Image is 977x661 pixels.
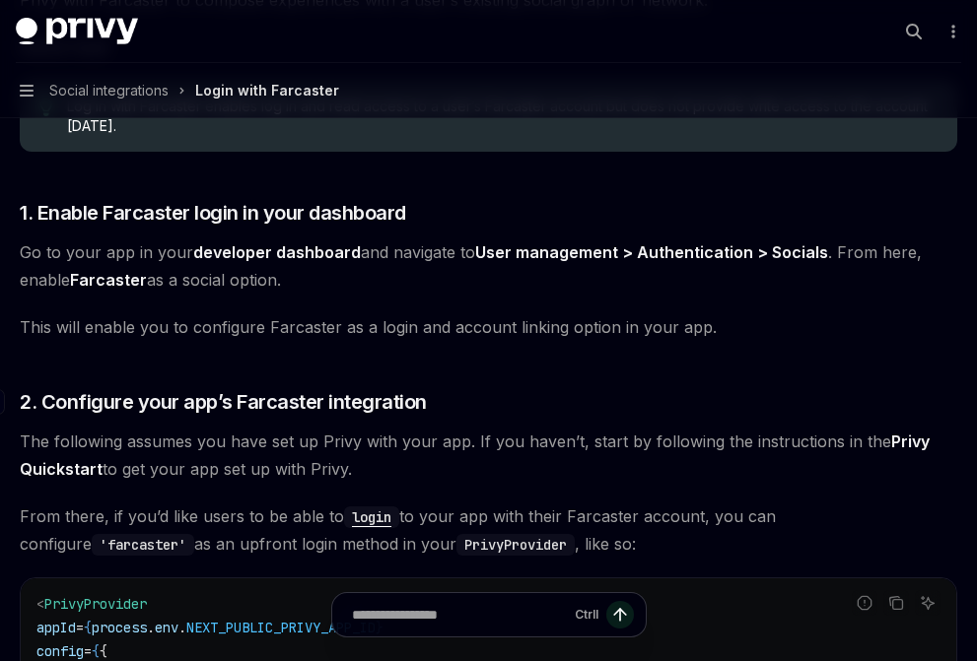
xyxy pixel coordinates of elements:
button: Open search [898,16,930,47]
a: developer dashboard [193,242,361,263]
span: 2. Configure your app’s Farcaster integration [20,388,427,416]
span: Social integrations [49,79,169,102]
code: 'farcaster' [92,534,194,556]
a: login [344,506,399,526]
button: More actions [942,18,961,45]
span: This will enable you to configure Farcaster as a login and account linking option in your app. [20,313,957,341]
strong: User management > Authentication > Socials [475,242,828,262]
input: Ask a question... [352,593,567,636]
span: Go to your app in your and navigate to . From here, enable as a social option. [20,238,957,294]
button: Send message [606,601,634,628]
img: dark logo [16,18,138,45]
div: Login with Farcaster [195,79,339,102]
span: From there, if you’d like users to be able to to your app with their Farcaster account, you can c... [20,502,957,558]
code: login [344,506,399,528]
span: The following assumes you have set up Privy with your app. If you haven’t, start by following the... [20,428,957,483]
code: PrivyProvider [456,534,575,556]
strong: Farcaster [70,270,147,290]
span: 1. Enable Farcaster login in your dashboard [20,199,406,227]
